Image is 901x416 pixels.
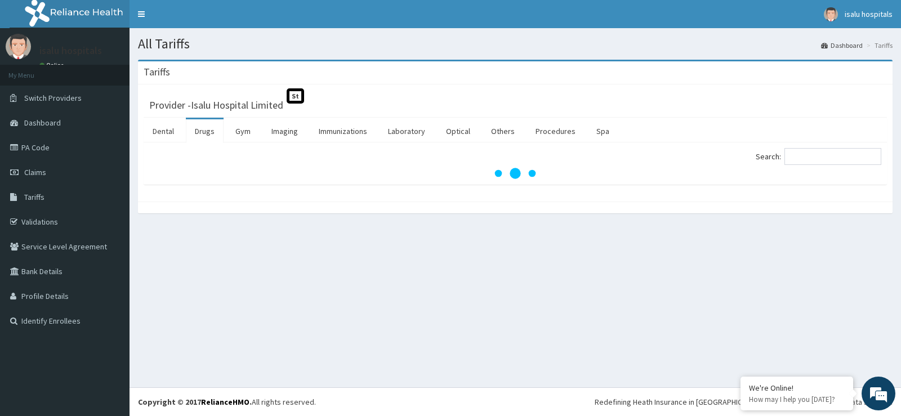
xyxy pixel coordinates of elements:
[130,387,901,416] footer: All rights reserved.
[24,167,46,177] span: Claims
[756,148,881,165] label: Search:
[784,148,881,165] input: Search:
[310,119,376,143] a: Immunizations
[379,119,434,143] a: Laboratory
[595,396,893,408] div: Redefining Heath Insurance in [GEOGRAPHIC_DATA] using Telemedicine and Data Science!
[527,119,585,143] a: Procedures
[39,61,66,69] a: Online
[482,119,524,143] a: Others
[149,100,283,110] h3: Provider - Isalu Hospital Limited
[24,118,61,128] span: Dashboard
[864,41,893,50] li: Tariffs
[24,93,82,103] span: Switch Providers
[144,119,183,143] a: Dental
[226,119,260,143] a: Gym
[144,67,170,77] h3: Tariffs
[39,46,102,56] p: isalu hospitals
[749,395,845,404] p: How may I help you today?
[824,7,838,21] img: User Image
[186,119,224,143] a: Drugs
[262,119,307,143] a: Imaging
[287,88,304,104] span: St
[201,397,249,407] a: RelianceHMO
[24,192,44,202] span: Tariffs
[749,383,845,393] div: We're Online!
[138,37,893,51] h1: All Tariffs
[437,119,479,143] a: Optical
[587,119,618,143] a: Spa
[821,41,863,50] a: Dashboard
[493,151,538,196] svg: audio-loading
[6,34,31,59] img: User Image
[845,9,893,19] span: isalu hospitals
[138,397,252,407] strong: Copyright © 2017 .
